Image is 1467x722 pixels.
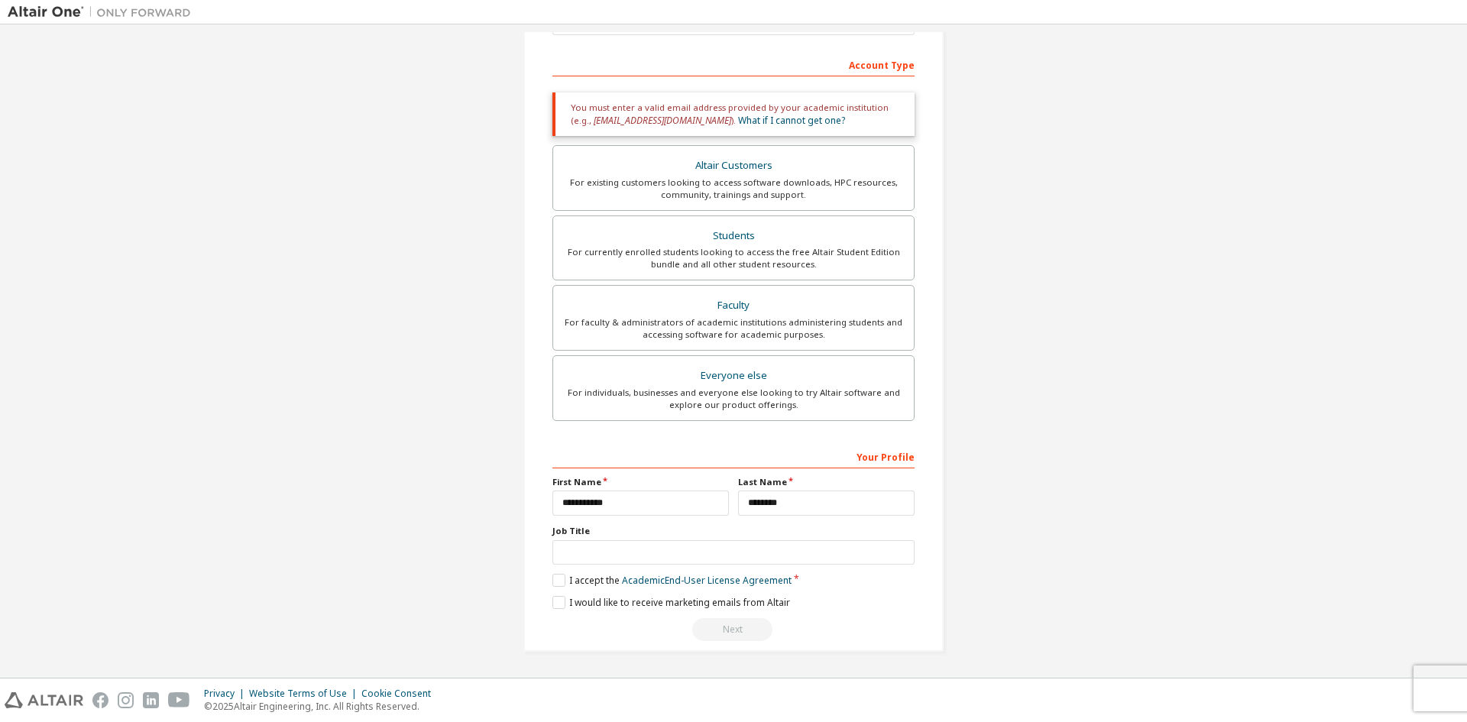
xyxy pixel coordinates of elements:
[552,596,790,609] label: I would like to receive marketing emails from Altair
[562,316,905,341] div: For faculty & administrators of academic institutions administering students and accessing softwa...
[204,700,440,713] p: © 2025 Altair Engineering, Inc. All Rights Reserved.
[552,618,915,641] div: You need to provide your academic email
[562,295,905,316] div: Faculty
[562,365,905,387] div: Everyone else
[562,176,905,201] div: For existing customers looking to access software downloads, HPC resources, community, trainings ...
[552,444,915,468] div: Your Profile
[143,692,159,708] img: linkedin.svg
[361,688,440,700] div: Cookie Consent
[552,92,915,136] div: You must enter a valid email address provided by your academic institution (e.g., ).
[594,114,731,127] span: [EMAIL_ADDRESS][DOMAIN_NAME]
[118,692,134,708] img: instagram.svg
[552,574,792,587] label: I accept the
[562,225,905,247] div: Students
[92,692,108,708] img: facebook.svg
[552,52,915,76] div: Account Type
[552,525,915,537] label: Job Title
[168,692,190,708] img: youtube.svg
[249,688,361,700] div: Website Terms of Use
[5,692,83,708] img: altair_logo.svg
[552,476,729,488] label: First Name
[8,5,199,20] img: Altair One
[204,688,249,700] div: Privacy
[622,574,792,587] a: Academic End-User License Agreement
[738,114,845,127] a: What if I cannot get one?
[562,387,905,411] div: For individuals, businesses and everyone else looking to try Altair software and explore our prod...
[738,476,915,488] label: Last Name
[562,246,905,270] div: For currently enrolled students looking to access the free Altair Student Edition bundle and all ...
[562,155,905,176] div: Altair Customers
